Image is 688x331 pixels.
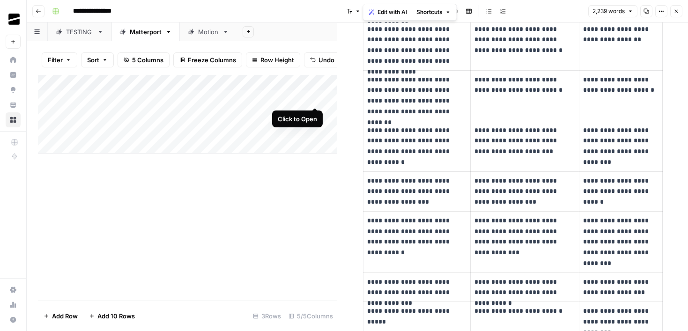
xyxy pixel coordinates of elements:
[6,297,21,312] a: Usage
[48,22,111,41] a: TESTING
[180,22,237,41] a: Motion
[246,52,300,67] button: Row Height
[413,6,455,18] button: Shortcuts
[42,52,77,67] button: Filter
[188,55,236,65] span: Freeze Columns
[132,55,163,65] span: 5 Columns
[173,52,242,67] button: Freeze Columns
[6,112,21,127] a: Browse
[118,52,170,67] button: 5 Columns
[6,97,21,112] a: Your Data
[304,52,340,67] button: Undo
[52,311,78,321] span: Add Row
[83,309,141,324] button: Add 10 Rows
[416,8,443,16] span: Shortcuts
[87,55,99,65] span: Sort
[6,82,21,97] a: Opportunities
[38,309,83,324] button: Add Row
[592,7,625,15] span: 2,239 words
[318,55,334,65] span: Undo
[278,114,317,124] div: Click to Open
[130,27,162,37] div: Matterport
[285,309,337,324] div: 5/5 Columns
[260,55,294,65] span: Row Height
[81,52,114,67] button: Sort
[6,282,21,297] a: Settings
[198,27,219,37] div: Motion
[66,27,93,37] div: TESTING
[6,7,21,31] button: Workspace: OGM
[97,311,135,321] span: Add 10 Rows
[249,309,285,324] div: 3 Rows
[365,6,411,18] button: Edit with AI
[6,11,22,28] img: OGM Logo
[6,52,21,67] a: Home
[6,312,21,327] button: Help + Support
[377,8,407,16] span: Edit with AI
[6,67,21,82] a: Insights
[588,5,637,17] button: 2,239 words
[48,55,63,65] span: Filter
[111,22,180,41] a: Matterport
